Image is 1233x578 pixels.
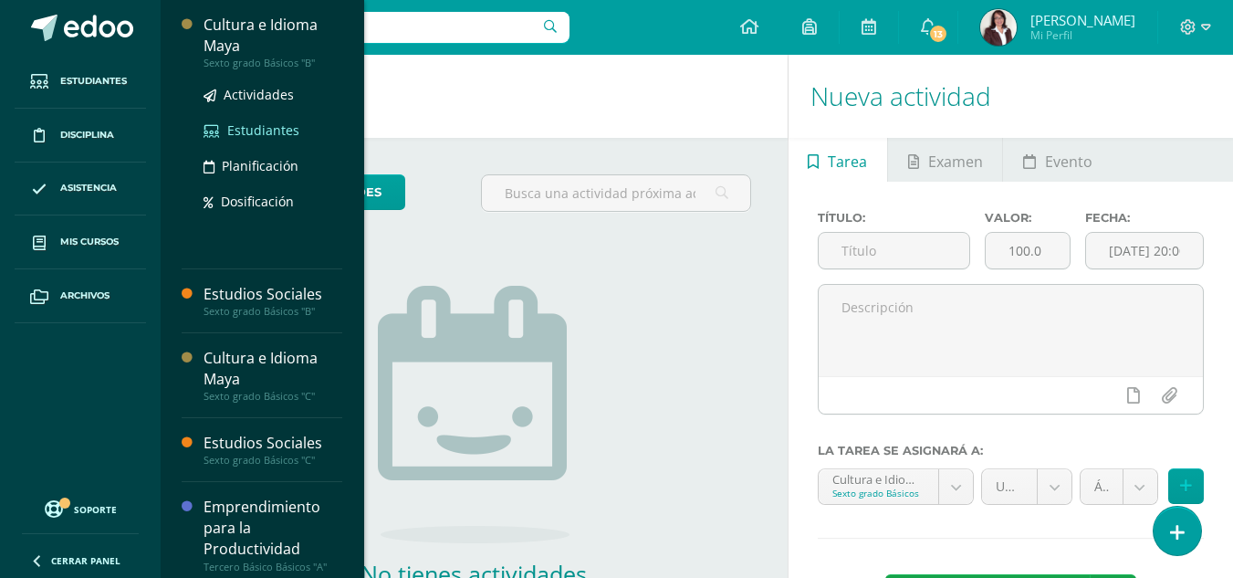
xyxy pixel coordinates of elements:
[818,444,1204,457] label: La tarea se asignará a:
[15,163,146,216] a: Asistencia
[204,120,342,141] a: Estudiantes
[183,55,766,138] h1: Actividades
[204,561,342,573] div: Tercero Básico Básicos "A"
[15,55,146,109] a: Estudiantes
[74,503,117,516] span: Soporte
[60,181,117,195] span: Asistencia
[204,433,342,454] div: Estudios Sociales
[1030,11,1135,29] span: [PERSON_NAME]
[1045,140,1092,184] span: Evento
[789,138,887,182] a: Tarea
[482,175,749,211] input: Busca una actividad próxima aquí...
[810,55,1211,138] h1: Nueva actividad
[60,128,114,142] span: Disciplina
[204,155,342,176] a: Planificación
[204,15,342,57] div: Cultura e Idioma Maya
[204,497,342,560] div: Emprendimiento para la Productividad
[1030,27,1135,43] span: Mi Perfil
[982,469,1071,504] a: Unidad 3
[60,74,127,89] span: Estudiantes
[15,215,146,269] a: Mis cursos
[832,487,925,499] div: Sexto grado Básicos
[222,157,298,174] span: Planificación
[204,433,342,467] a: Estudios SocialesSexto grado Básicos "C"
[51,554,120,567] span: Cerrar panel
[172,12,569,43] input: Busca un usuario...
[1085,211,1204,225] label: Fecha:
[928,24,948,44] span: 13
[224,86,294,103] span: Actividades
[1094,469,1109,504] span: ÁREA DE CIENCIAS SOCIALES (50.0%)
[204,57,342,69] div: Sexto grado Básicos "B"
[204,305,342,318] div: Sexto grado Básicos "B"
[204,84,342,105] a: Actividades
[204,390,342,403] div: Sexto grado Básicos "C"
[832,469,925,487] div: Cultura e Idioma Maya 'B'
[204,497,342,573] a: Emprendimiento para la ProductividadTercero Básico Básicos "A"
[22,496,139,520] a: Soporte
[60,289,110,303] span: Archivos
[60,235,119,249] span: Mis cursos
[221,193,294,210] span: Dosificación
[1003,138,1112,182] a: Evento
[819,469,974,504] a: Cultura e Idioma Maya 'B'Sexto grado Básicos
[928,140,983,184] span: Examen
[15,109,146,163] a: Disciplina
[378,286,569,543] img: no_activities.png
[996,469,1023,504] span: Unidad 3
[1081,469,1157,504] a: ÁREA DE CIENCIAS SOCIALES (50.0%)
[204,191,342,212] a: Dosificación
[15,269,146,323] a: Archivos
[204,348,342,403] a: Cultura e Idioma MayaSexto grado Básicos "C"
[818,211,970,225] label: Título:
[204,15,342,69] a: Cultura e Idioma MayaSexto grado Básicos "B"
[888,138,1002,182] a: Examen
[986,233,1070,268] input: Puntos máximos
[227,121,299,139] span: Estudiantes
[980,9,1017,46] img: 9c03763851860f26ccd7dfc27219276d.png
[204,348,342,390] div: Cultura e Idioma Maya
[204,284,342,318] a: Estudios SocialesSexto grado Básicos "B"
[985,211,1071,225] label: Valor:
[1086,233,1203,268] input: Fecha de entrega
[819,233,969,268] input: Título
[204,284,342,305] div: Estudios Sociales
[828,140,867,184] span: Tarea
[204,454,342,467] div: Sexto grado Básicos "C"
